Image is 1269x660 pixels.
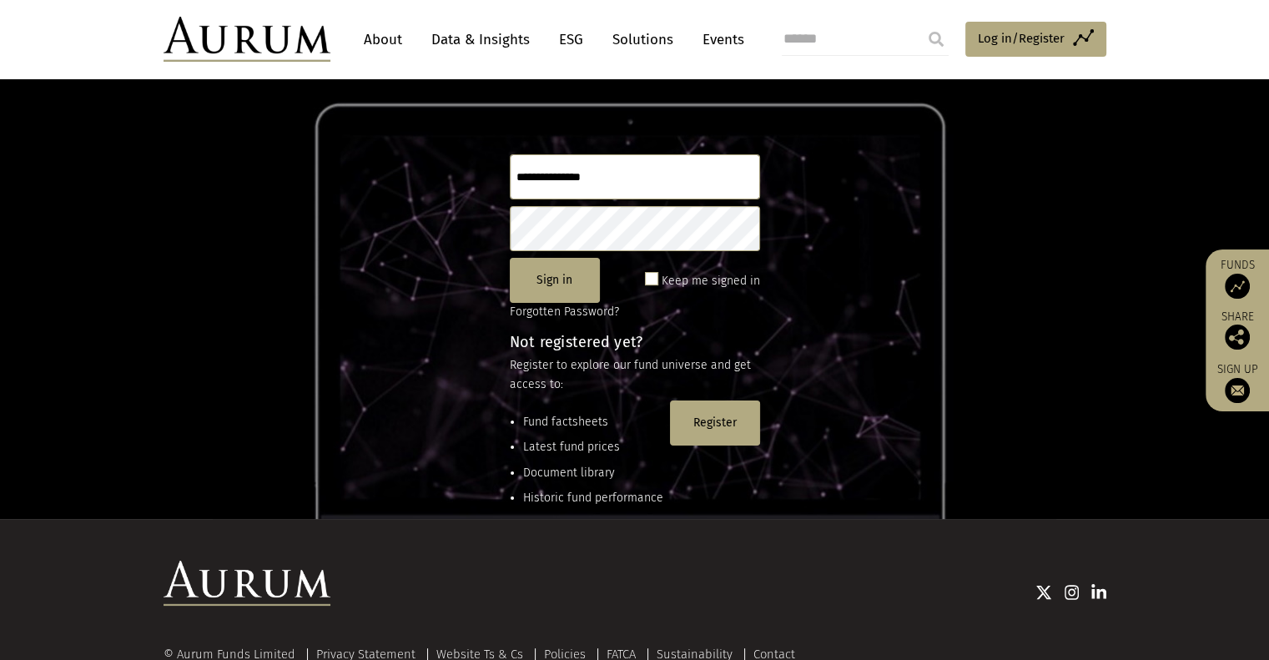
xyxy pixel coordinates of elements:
[510,258,600,303] button: Sign in
[1214,362,1261,403] a: Sign up
[978,28,1065,48] span: Log in/Register
[523,413,663,431] li: Fund factsheets
[1225,325,1250,350] img: Share this post
[523,464,663,482] li: Document library
[551,24,592,55] a: ESG
[423,24,538,55] a: Data & Insights
[1225,378,1250,403] img: Sign up to our newsletter
[510,305,619,319] a: Forgotten Password?
[1214,258,1261,299] a: Funds
[164,561,330,606] img: Aurum Logo
[164,17,330,62] img: Aurum
[355,24,410,55] a: About
[670,401,760,446] button: Register
[523,489,663,507] li: Historic fund performance
[1065,584,1080,601] img: Instagram icon
[1214,311,1261,350] div: Share
[919,23,953,56] input: Submit
[604,24,682,55] a: Solutions
[1225,274,1250,299] img: Access Funds
[662,271,760,291] label: Keep me signed in
[965,22,1106,57] a: Log in/Register
[694,24,744,55] a: Events
[1035,584,1052,601] img: Twitter icon
[510,356,760,394] p: Register to explore our fund universe and get access to:
[523,438,663,456] li: Latest fund prices
[1091,584,1106,601] img: Linkedin icon
[510,335,760,350] h4: Not registered yet?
